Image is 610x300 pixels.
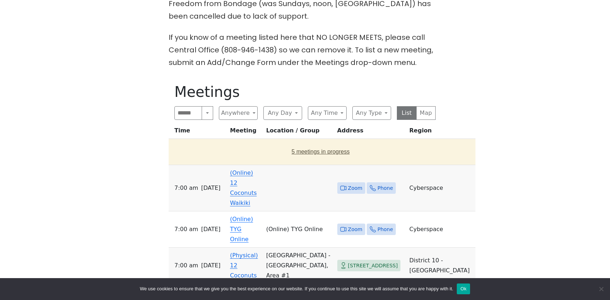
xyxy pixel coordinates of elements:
[174,106,202,120] input: Search
[169,126,227,139] th: Time
[263,106,302,120] button: Any Day
[263,126,334,139] th: Location / Group
[348,261,398,270] span: [STREET_ADDRESS]
[230,216,253,243] a: (Online) TYG Online
[416,106,436,120] button: Map
[169,31,441,69] p: If you know of a meeting listed here that NO LONGER MEETS, please call Central Office (808-946-14...
[140,285,453,292] span: We use cookies to ensure that we give you the best experience on our website. If you continue to ...
[334,126,407,139] th: Address
[172,142,470,162] button: 5 meetings in progress
[201,261,220,271] span: [DATE]
[352,106,391,120] button: Any Type
[201,183,220,193] span: [DATE]
[263,248,334,284] td: [GEOGRAPHIC_DATA] - [GEOGRAPHIC_DATA], Area #1
[377,225,393,234] span: Phone
[397,106,417,120] button: List
[230,252,258,279] a: (Physical) 12 Coconuts
[348,184,362,193] span: Zoom
[174,261,198,271] span: 7:00 AM
[201,224,220,234] span: [DATE]
[377,184,393,193] span: Phone
[219,106,258,120] button: Anywhere
[348,225,362,234] span: Zoom
[174,224,198,234] span: 7:00 AM
[263,211,334,248] td: (Online) TYG Online
[174,183,198,193] span: 7:00 AM
[407,248,475,284] td: District 10 - [GEOGRAPHIC_DATA]
[308,106,347,120] button: Any Time
[407,211,475,248] td: Cyberspace
[597,285,605,292] span: No
[407,165,475,211] td: Cyberspace
[174,83,436,100] h1: Meetings
[202,106,213,120] button: Search
[227,126,263,139] th: Meeting
[407,126,475,139] th: Region
[230,169,257,206] a: (Online) 12 Coconuts Waikiki
[457,283,470,294] button: Ok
